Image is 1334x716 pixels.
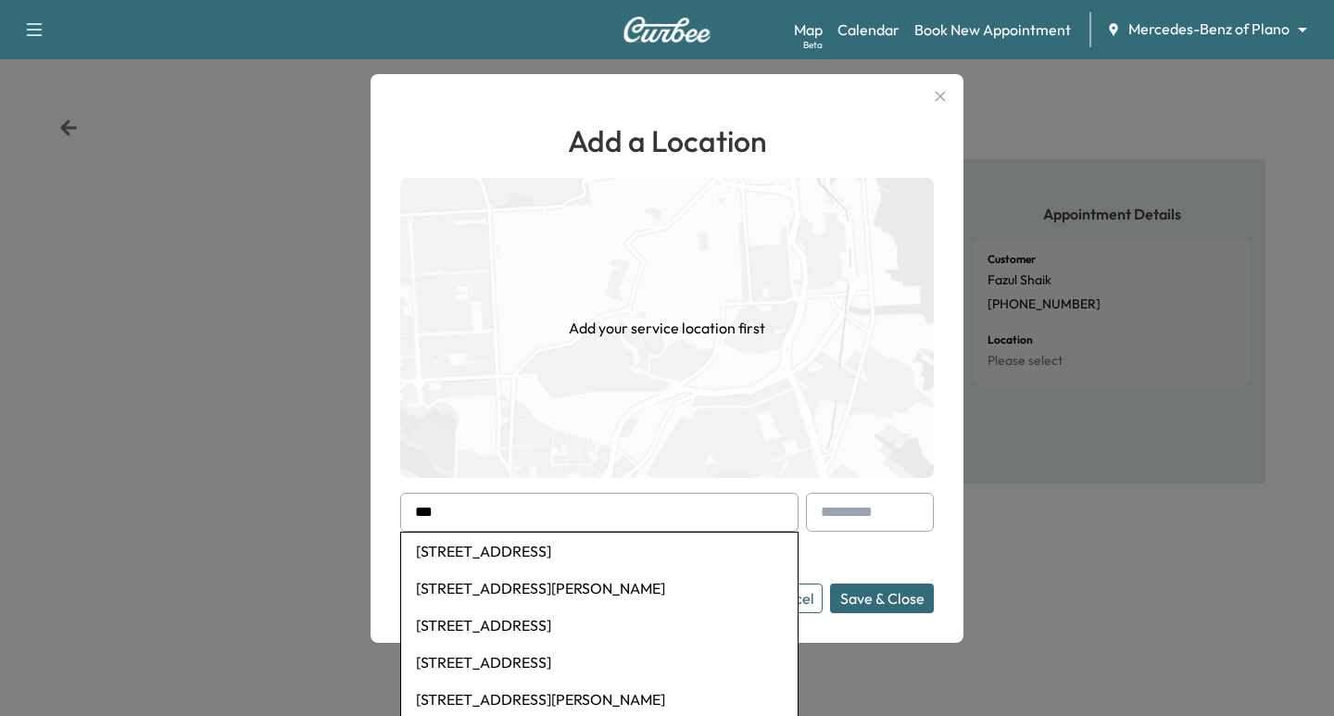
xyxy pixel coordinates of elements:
[400,178,934,478] img: empty-map-CL6vilOE.png
[914,19,1071,41] a: Book New Appointment
[401,607,798,644] li: [STREET_ADDRESS]
[830,584,934,613] button: Save & Close
[837,19,900,41] a: Calendar
[1128,19,1290,40] span: Mercedes-Benz of Plano
[794,19,823,41] a: MapBeta
[803,38,823,52] div: Beta
[623,17,711,43] img: Curbee Logo
[569,317,765,339] h1: Add your service location first
[401,533,798,570] li: [STREET_ADDRESS]
[401,570,798,607] li: [STREET_ADDRESS][PERSON_NAME]
[401,644,798,681] li: [STREET_ADDRESS]
[400,119,934,163] h1: Add a Location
